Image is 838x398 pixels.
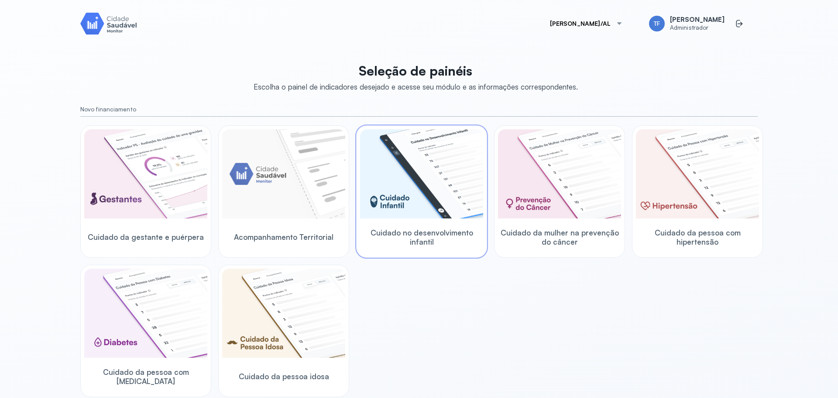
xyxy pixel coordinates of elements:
span: Cuidado da pessoa com [MEDICAL_DATA] [84,367,207,386]
span: TF [654,20,660,28]
span: Cuidado da mulher na prevenção do câncer [498,228,621,247]
img: child-development.png [360,129,483,218]
span: Cuidado da gestante e puérpera [88,232,204,242]
img: pregnants.png [84,129,207,218]
span: Acompanhamento Territorial [234,232,333,242]
img: hypertension.png [636,129,759,218]
img: placeholder-module-ilustration.png [222,129,345,218]
img: woman-cancer-prevention-care.png [498,129,621,218]
img: diabetics.png [84,269,207,358]
span: Cuidado da pessoa com hipertensão [636,228,759,247]
img: elderly.png [222,269,345,358]
small: Novo financiamento [80,106,758,113]
span: Cuidado no desenvolvimento infantil [360,228,483,247]
span: Administrador [670,24,725,31]
div: Escolha o painel de indicadores desejado e acesse seu módulo e as informações correspondentes. [254,82,578,91]
span: Cuidado da pessoa idosa [239,372,329,381]
img: Logotipo do produto Monitor [80,11,137,36]
button: [PERSON_NAME]/AL [539,15,633,32]
p: Seleção de painéis [254,63,578,79]
span: [PERSON_NAME] [670,16,725,24]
